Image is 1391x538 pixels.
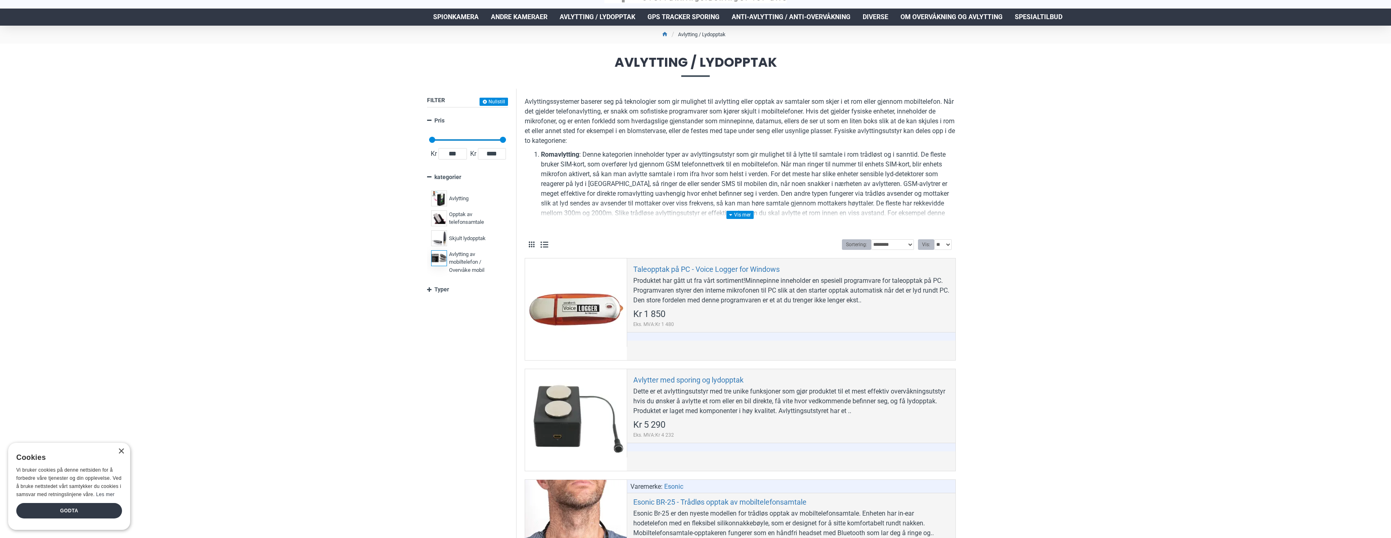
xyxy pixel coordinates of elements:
[449,195,469,203] span: Avlytting
[449,234,486,243] span: Skjult lydopptak
[633,431,674,439] span: Eks. MVA:Kr 4 232
[16,449,117,466] div: Cookies
[1015,12,1062,22] span: Spesialtilbud
[427,56,964,77] span: Avlytting / Lydopptak
[842,239,871,250] label: Sortering:
[857,9,894,26] a: Diverse
[633,276,949,305] div: Produktet har gått ut fra vårt sortiment!Minnepinne inneholder en spesiell programvare for taleop...
[427,114,508,128] a: Pris
[918,239,934,250] label: Vis:
[541,151,579,158] b: Romavlytting
[726,9,857,26] a: Anti-avlytting / Anti-overvåkning
[433,12,479,22] span: Spionkamera
[525,258,627,360] a: Taleopptak på PC - Voice Logger for Windows Taleopptak på PC - Voice Logger for Windows
[431,230,447,246] img: Skjult lydopptak
[429,149,438,159] span: Kr
[633,265,780,274] a: Taleopptak på PC - Voice Logger for Windows
[427,97,445,103] span: Filter
[431,210,447,226] img: Opptak av telefonsamtale
[664,482,683,492] a: Esonic
[633,509,949,538] div: Esonic Br-25 er den nyeste modellen for trådløs opptak av mobiltelefonsamtale. Enheten har in-ear...
[863,12,888,22] span: Diverse
[554,9,641,26] a: Avlytting / Lydopptak
[525,369,627,471] a: Avlytter med sporing og lydopptak Avlytter med sporing og lydopptak
[431,190,447,206] img: Avlytting
[541,218,580,228] a: romavlytteren
[118,448,124,455] div: Close
[480,98,508,106] button: Nullstill
[894,9,1009,26] a: Om overvåkning og avlytting
[485,9,554,26] a: Andre kameraer
[541,150,956,228] li: : Denne kategorien inneholder typer av avlyttingsutstyr som gir mulighet til å lytte til samtale ...
[427,282,508,297] a: Typer
[633,420,665,429] span: Kr 5 290
[16,503,122,518] div: Godta
[641,9,726,26] a: GPS Tracker Sporing
[427,170,508,184] a: kategorier
[633,497,807,507] a: Esonic BR-25 - Trådløs opptak av mobiltelefonsamtale
[449,250,502,274] span: Avlytting av mobiltelefon / Overvåke mobil
[648,12,719,22] span: GPS Tracker Sporing
[1009,9,1068,26] a: Spesialtilbud
[732,12,850,22] span: Anti-avlytting / Anti-overvåkning
[16,467,122,497] span: Vi bruker cookies på denne nettsiden for å forbedre våre tjenester og din opplevelse. Ved å bruke...
[431,250,447,266] img: Avlytting av mobiltelefon / Overvåke mobil
[630,482,663,492] span: Varemerke:
[469,149,478,159] span: Kr
[633,310,665,319] span: Kr 1 850
[560,12,635,22] span: Avlytting / Lydopptak
[633,387,949,416] div: Dette er et avlyttingsutstyr med tre unike funksjoner som gjør produktet til et mest effektiv ove...
[525,97,956,146] p: Avlyttingssystemer baserer seg på teknologier som gir mulighet til avlytting eller opptak av samt...
[449,210,502,226] span: Opptak av telefonsamtale
[900,12,1003,22] span: Om overvåkning og avlytting
[427,9,485,26] a: Spionkamera
[96,492,114,497] a: Les mer, opens a new window
[491,12,547,22] span: Andre kameraer
[633,321,674,328] span: Eks. MVA:Kr 1 480
[633,375,743,385] a: Avlytter med sporing og lydopptak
